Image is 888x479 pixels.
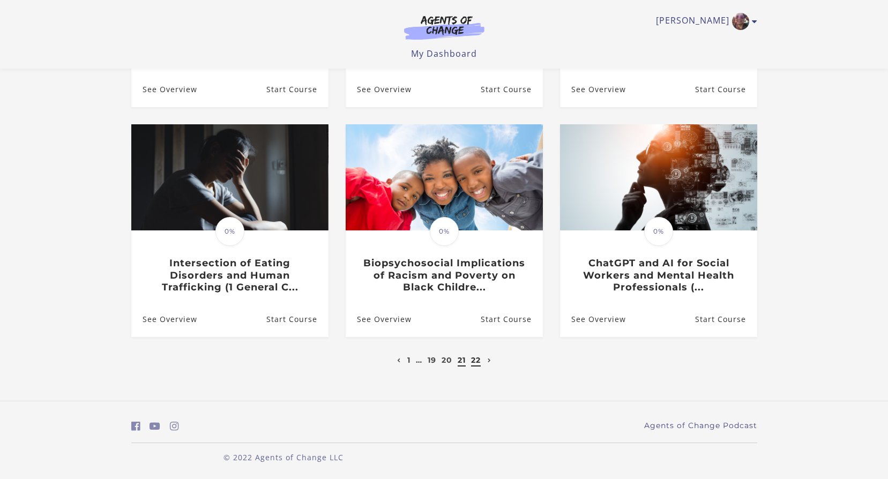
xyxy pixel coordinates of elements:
h3: Intersection of Eating Disorders and Human Trafficking (1 General C... [143,257,317,294]
p: © 2022 Agents of Change LLC [131,452,436,463]
a: https://www.instagram.com/agentsofchangeprep/ (Open in a new window) [170,418,179,434]
a: 1 [407,355,411,365]
span: 0% [644,217,673,246]
span: 0% [430,217,459,246]
a: Biopsychosocial Implications of Racism and Poverty on Black Childre...: Resume Course [480,302,542,336]
a: Bariatric Surgery and Social Work (1 General CE Credit): Resume Course [480,72,542,107]
a: 22 [471,355,481,365]
a: https://www.youtube.com/c/AgentsofChangeTestPrepbyMeaganMitchell (Open in a new window) [150,418,160,434]
a: Intersection of Eating Disorders and Human Trafficking (1 General C...: See Overview [131,302,197,336]
a: Next page [485,355,494,365]
a: Previous page [394,355,404,365]
span: 0% [215,217,244,246]
a: https://www.facebook.com/groups/aswbtestprep (Open in a new window) [131,418,140,434]
a: 21 [458,355,466,365]
img: Agents of Change Logo [393,15,496,40]
a: Biopsychosocial Implications of Racism and Poverty on Black Childre...: See Overview [346,302,412,336]
a: 20 [442,355,452,365]
a: ChatGPT and AI for Social Workers and Mental Health Professionals (...: Resume Course [695,302,757,336]
a: Firearms and Mental Health (1 General CE Credit): See Overview [131,72,197,107]
i: https://www.youtube.com/c/AgentsofChangeTestPrepbyMeaganMitchell (Open in a new window) [150,421,160,431]
a: My Dashboard [411,48,477,59]
a: Bariatric Surgery and Social Work (1 General CE Credit): See Overview [346,72,412,107]
a: Firearms and Mental Health (1 General CE Credit): Resume Course [266,72,328,107]
a: Trauma Therapy for Adults (1 General CE Credit): See Overview [560,72,626,107]
a: ChatGPT and AI for Social Workers and Mental Health Professionals (...: See Overview [560,302,626,336]
a: 19 [428,355,436,365]
a: Intersection of Eating Disorders and Human Trafficking (1 General C...: Resume Course [266,302,328,336]
a: Agents of Change Podcast [644,420,757,431]
i: https://www.instagram.com/agentsofchangeprep/ (Open in a new window) [170,421,179,431]
a: Trauma Therapy for Adults (1 General CE Credit): Resume Course [695,72,757,107]
i: https://www.facebook.com/groups/aswbtestprep (Open in a new window) [131,421,140,431]
a: Toggle menu [656,13,752,30]
h3: Biopsychosocial Implications of Racism and Poverty on Black Childre... [357,257,531,294]
h3: ChatGPT and AI for Social Workers and Mental Health Professionals (... [571,257,745,294]
a: … [416,355,422,365]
